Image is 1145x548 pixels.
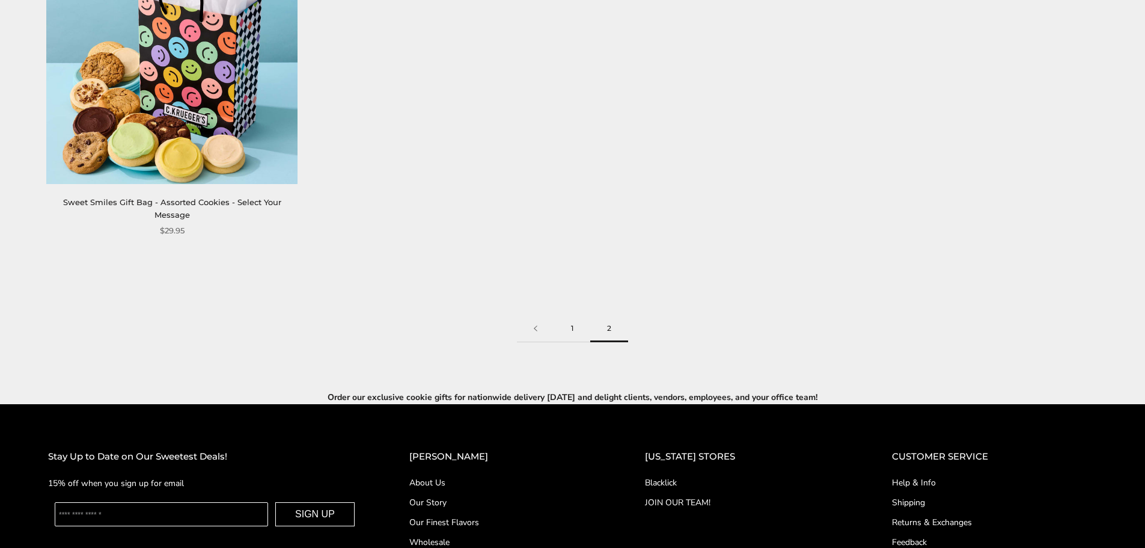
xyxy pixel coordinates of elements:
[554,315,590,342] a: 1
[160,224,185,237] span: $29.95
[328,392,817,403] b: Order our exclusive cookie gifts for nationwide delivery [DATE] and delight clients, vendors, emp...
[892,516,1097,529] a: Returns & Exchanges
[409,449,597,464] h2: [PERSON_NAME]
[590,315,628,342] span: 2
[892,449,1097,464] h2: CUSTOMER SERVICE
[892,496,1097,509] a: Shipping
[48,449,361,464] h2: Stay Up to Date on Our Sweetest Deals!
[645,449,844,464] h2: [US_STATE] STORES
[645,476,844,489] a: Blacklick
[63,197,281,220] a: Sweet Smiles Gift Bag - Assorted Cookies - Select Your Message
[48,476,361,490] p: 15% off when you sign up for email
[409,476,597,489] a: About Us
[645,496,844,509] a: JOIN OUR TEAM!
[55,502,268,526] input: Enter your email
[517,315,554,342] a: Previous page
[409,516,597,529] a: Our Finest Flavors
[892,476,1097,489] a: Help & Info
[409,496,597,509] a: Our Story
[10,502,124,538] iframe: Sign Up via Text for Offers
[275,502,355,526] button: SIGN UP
